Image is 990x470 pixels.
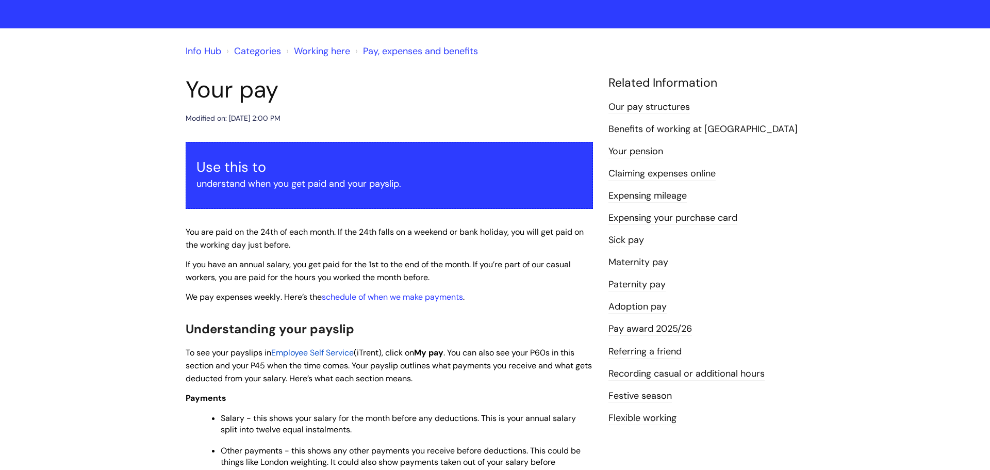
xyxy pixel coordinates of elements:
[322,291,463,302] a: schedule of when we make payments
[608,322,692,336] a: Pay award 2025/26
[608,101,690,114] a: Our pay structures
[186,291,465,302] span: . Here’s the .
[284,43,350,59] li: Working here
[608,123,798,136] a: Benefits of working at [GEOGRAPHIC_DATA]
[186,291,280,302] span: We pay expenses weekly
[608,76,804,90] h4: Related Information
[608,212,737,225] a: Expensing your purchase card
[196,159,582,175] h3: Use this to
[186,112,280,125] div: Modified on: [DATE] 2:00 PM
[608,256,668,269] a: Maternity pay
[608,189,687,203] a: Expensing mileage
[608,345,682,359] a: Referring a friend
[186,226,584,250] span: You are paid on the 24th of each month. If the 24th falls on a weekend or bank holiday, you will ...
[186,347,271,358] span: To see your payslips in
[186,393,226,403] span: Payments
[608,412,676,425] a: Flexible working
[608,234,644,247] a: Sick pay
[186,321,354,337] span: Understanding your payslip
[608,390,672,403] a: Festive season
[186,347,592,384] span: . You can also see your P60s in this section and your P45 when the time comes. Your payslip outli...
[294,45,350,57] a: Working here
[608,367,765,381] a: Recording casual or additional hours
[224,43,281,59] li: Solution home
[221,413,576,435] span: Salary - this shows your salary for the month before any deductions. This is your annual salary s...
[414,347,443,358] span: My pay
[234,45,281,57] a: Categories
[186,259,571,283] span: If you have an annual salary, you get paid for the 1st to the end of the month. If you’re part of...
[354,347,414,358] span: (iTrent), click on
[363,45,478,57] a: Pay, expenses and benefits
[608,300,667,314] a: Adoption pay
[353,43,478,59] li: Pay, expenses and benefits
[608,167,716,181] a: Claiming expenses online
[608,278,666,291] a: Paternity pay
[196,175,582,192] p: understand when you get paid and your payslip.
[608,145,663,158] a: Your pension
[271,347,354,358] a: Employee Self Service
[186,45,221,57] a: Info Hub
[186,76,593,104] h1: Your pay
